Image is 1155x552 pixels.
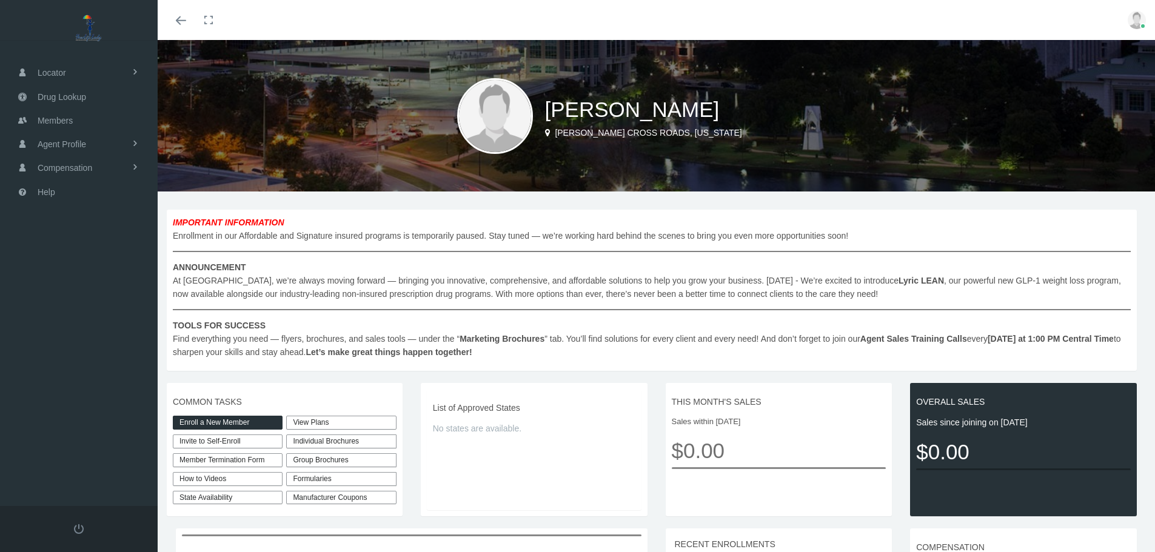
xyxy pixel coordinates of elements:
[1128,11,1146,29] img: user-placeholder.jpg
[38,109,73,132] span: Members
[173,416,283,430] a: Enroll a New Member
[173,453,283,467] a: Member Termination Form
[899,276,944,285] b: Lyric LEAN
[173,472,283,486] a: How to Videos
[173,491,283,505] a: State Availability
[173,262,246,272] b: ANNOUNCEMENT
[38,133,86,156] span: Agent Profile
[433,422,635,435] span: No states are available.
[16,13,161,44] img: YOUR LIFE LADY LLC
[672,395,886,408] span: THIS MONTH'S SALES
[672,434,886,467] span: $0.00
[988,334,1114,344] b: [DATE] at 1:00 PM Central Time
[173,395,397,408] span: COMMON TASKS
[173,216,1131,359] span: Enrollment in our Affordable and Signature insured programs is temporarily paused. Stay tuned — w...
[173,321,266,330] b: TOOLS FOR SUCCESS
[286,434,396,448] div: Individual Brochures
[545,98,720,121] span: [PERSON_NAME]
[675,539,775,549] span: RECENT ENROLLMENTS
[916,395,1131,408] span: OVERALL SALES
[286,491,396,505] a: Manufacturer Coupons
[457,78,533,154] img: user-placeholder.jpg
[916,435,1131,468] span: $0.00
[173,434,283,448] a: Invite to Self-Enroll
[38,156,92,179] span: Compensation
[433,401,635,414] span: List of Approved States
[672,416,886,428] span: Sales within [DATE]
[286,472,396,486] div: Formularies
[306,347,472,357] b: Let’s make great things happen together!
[38,181,55,204] span: Help
[916,416,1131,429] span: Sales since joining on [DATE]
[173,218,284,227] b: IMPORTANT INFORMATION
[555,128,742,138] span: [PERSON_NAME] CROSS ROADS, [US_STATE]
[286,416,396,430] a: View Plans
[286,453,396,467] div: Group Brochures
[38,61,66,84] span: Locator
[460,334,544,344] b: Marketing Brochures
[38,85,86,108] span: Drug Lookup
[860,334,967,344] b: Agent Sales Training Calls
